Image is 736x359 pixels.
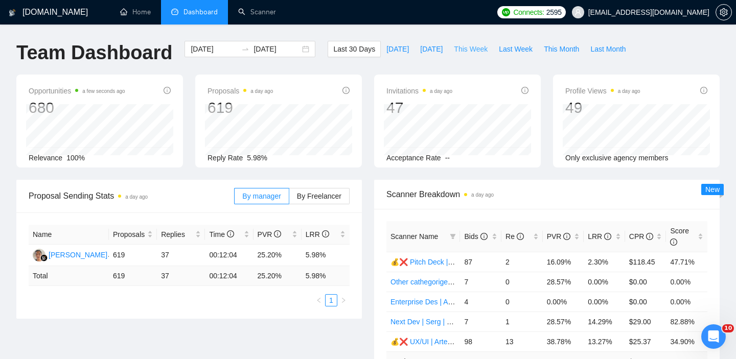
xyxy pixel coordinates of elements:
[588,232,611,241] span: LRR
[82,88,125,94] time: a few seconds ago
[543,292,584,312] td: 0.00%
[333,43,375,55] span: Last 30 Days
[386,188,707,201] span: Scanner Breakdown
[565,85,640,97] span: Profile Views
[493,41,538,57] button: Last Week
[386,85,452,97] span: Invitations
[705,185,720,194] span: New
[625,331,666,351] td: $25.37
[209,230,234,238] span: Time
[445,154,450,162] span: --
[337,294,350,306] button: right
[517,233,524,240] span: info-circle
[322,230,329,237] span: info-circle
[254,245,302,266] td: 25.20%
[670,238,677,246] span: info-circle
[716,4,732,20] button: setting
[625,272,666,292] td: $0.00
[480,233,488,240] span: info-circle
[157,266,205,286] td: 37
[501,252,543,272] td: 2
[313,294,325,306] li: Previous Page
[208,154,243,162] span: Reply Rate
[313,294,325,306] button: left
[501,292,543,312] td: 0
[340,297,347,303] span: right
[501,331,543,351] td: 13
[618,88,640,94] time: a day ago
[565,154,669,162] span: Only exclusive agency members
[460,272,501,292] td: 7
[501,272,543,292] td: 0
[547,232,571,241] span: PVR
[302,266,350,286] td: 5.98 %
[161,229,193,240] span: Replies
[205,245,253,266] td: 00:12:04
[574,9,582,16] span: user
[590,43,626,55] span: Last Month
[191,43,237,55] input: Start date
[584,272,625,292] td: 0.00%
[40,254,48,261] img: gigradar-bm.png
[625,292,666,312] td: $0.00
[460,331,501,351] td: 98
[629,232,653,241] span: CPR
[666,252,707,272] td: 47.71%
[109,266,157,286] td: 619
[716,8,732,16] a: setting
[521,87,528,94] span: info-circle
[247,154,267,162] span: 5.98%
[666,272,707,292] td: 0.00%
[109,225,157,245] th: Proposals
[464,232,487,241] span: Bids
[171,8,178,15] span: dashboard
[157,245,205,266] td: 37
[254,266,302,286] td: 25.20 %
[227,230,234,237] span: info-circle
[666,292,707,312] td: 0.00%
[584,312,625,331] td: 14.29%
[306,230,329,238] span: LRR
[546,7,562,18] span: 2595
[460,312,501,331] td: 7
[29,189,234,202] span: Proposal Sending Stats
[183,8,218,16] span: Dashboard
[208,85,273,97] span: Proposals
[337,294,350,306] li: Next Page
[316,297,322,303] span: left
[700,87,707,94] span: info-circle
[625,252,666,272] td: $118.45
[164,87,171,94] span: info-circle
[584,331,625,351] td: 13.27%
[29,154,62,162] span: Relevance
[584,292,625,312] td: 0.00%
[584,252,625,272] td: 2.30%
[113,229,145,240] span: Proposals
[390,232,438,241] span: Scanner Name
[241,45,249,53] span: to
[563,233,570,240] span: info-circle
[66,154,85,162] span: 100%
[460,252,501,272] td: 87
[450,233,456,240] span: filter
[670,227,689,246] span: Score
[120,8,151,16] a: homeHome
[585,41,631,57] button: Last Month
[646,233,653,240] span: info-circle
[326,295,337,306] a: 1
[390,298,486,306] a: Enterprise Des | Artem | 13.01
[29,85,125,97] span: Opportunities
[501,312,543,331] td: 1
[666,312,707,331] td: 82.88%
[543,331,584,351] td: 38.78%
[565,98,640,117] div: 49
[241,45,249,53] span: swap-right
[205,266,253,286] td: 00:12:04
[274,230,281,237] span: info-circle
[460,292,501,312] td: 4
[448,41,493,57] button: This Week
[390,318,465,326] a: Next Dev | Serg | 21.11
[471,192,494,198] time: a day ago
[505,232,524,241] span: Re
[544,43,579,55] span: This Month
